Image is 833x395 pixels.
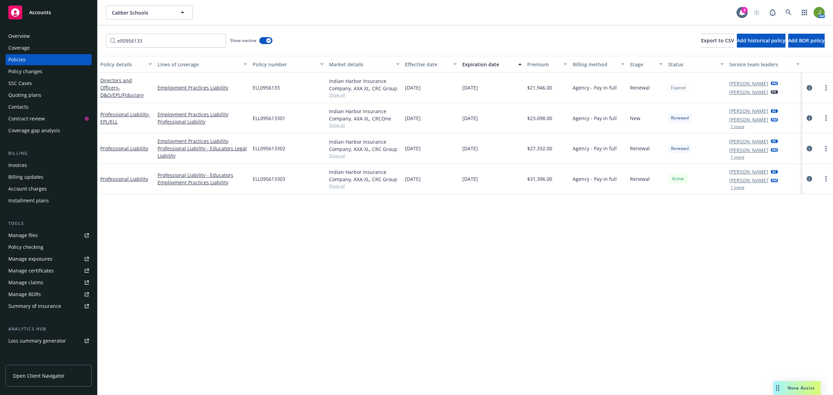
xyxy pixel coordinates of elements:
a: [PERSON_NAME] [729,138,768,145]
span: [DATE] [405,115,421,122]
a: Contract review [6,113,92,124]
span: New [630,115,640,122]
span: $21,946.00 [527,84,552,91]
a: [PERSON_NAME] [729,80,768,87]
a: Manage BORs [6,289,92,300]
a: SSC Cases [6,78,92,89]
a: Invoices [6,160,92,171]
span: Accounts [29,10,51,15]
a: Employment Practices Liability [158,84,247,91]
input: Filter by keyword... [106,34,226,48]
span: Expired [671,85,685,91]
div: Stage [630,61,655,68]
div: Service team leaders [729,61,792,68]
a: circleInformation [805,144,814,153]
a: Account charges [6,183,92,194]
div: Manage BORs [8,289,41,300]
span: ELL095613302 [253,145,285,152]
span: ELL095613301 [253,115,285,122]
a: Accounts [6,3,92,22]
div: Billing method [573,61,617,68]
span: Show all [329,122,400,128]
a: [PERSON_NAME] [729,168,768,175]
a: Professional Liability [158,118,247,125]
a: Manage claims [6,277,92,288]
div: Expiration date [462,61,514,68]
button: 1 more [731,125,744,129]
div: Contract review [8,113,45,124]
div: Manage files [8,230,38,241]
button: Expiration date [460,56,524,73]
div: Analytics hub [6,326,92,333]
a: Policies [6,54,92,65]
button: Market details [326,56,403,73]
a: Manage files [6,230,92,241]
a: Search [782,6,796,19]
a: Installment plans [6,195,92,206]
a: Billing updates [6,171,92,183]
div: Invoices [8,160,27,171]
div: Billing updates [8,171,43,183]
div: Indian Harbor Insurance Company, AXA XL, CRC Group [329,168,400,183]
button: Add BOR policy [788,34,825,48]
a: Report a Bug [766,6,780,19]
span: Renewal [630,84,650,91]
span: [DATE] [462,84,478,91]
span: Agency - Pay in full [573,84,617,91]
div: Coverage gap analysis [8,125,60,136]
img: photo [814,7,825,18]
div: Effective date [405,61,449,68]
a: [PERSON_NAME] [729,89,768,96]
a: Loss summary generator [6,335,92,346]
button: Status [665,56,726,73]
span: $31,396.00 [527,175,552,183]
span: Caliber Schools [112,9,172,16]
div: Tools [6,220,92,227]
a: [PERSON_NAME] [729,107,768,115]
div: Loss summary generator [8,335,66,346]
span: Agency - Pay in full [573,115,617,122]
span: Add BOR policy [788,37,825,44]
a: Manage exposures [6,253,92,264]
div: Policies [8,54,26,65]
span: [DATE] [462,175,478,183]
div: SSC Cases [8,78,32,89]
div: Quoting plans [8,90,41,101]
a: Professional Liability - Educators Legal Liability [158,145,247,159]
div: Account charges [8,183,47,194]
a: Start snowing [750,6,764,19]
a: [PERSON_NAME] [729,146,768,154]
span: Export to CSV [701,37,734,44]
button: Billing method [570,56,627,73]
a: circleInformation [805,114,814,122]
span: Show inactive [230,37,256,43]
a: Professional Liability [100,111,150,125]
span: Show all [329,92,400,98]
button: Policy number [250,56,326,73]
div: Drag to move [773,381,782,395]
button: Add historical policy [737,34,785,48]
span: $27,332.00 [527,145,552,152]
div: Billing [6,150,92,157]
div: 4 [741,7,748,13]
span: Open Client Navigator [13,372,65,379]
div: Lines of coverage [158,61,239,68]
div: Policy number [253,61,316,68]
div: Manage exposures [8,253,52,264]
span: Renewal [630,175,650,183]
div: Market details [329,61,392,68]
button: Service team leaders [726,56,803,73]
span: Renewed [671,145,689,152]
div: Premium [527,61,560,68]
span: [DATE] [462,115,478,122]
div: Indian Harbor Insurance Company, AXA XL, CRC Group [329,138,400,153]
a: more [822,114,830,122]
a: Coverage gap analysis [6,125,92,136]
a: Professional Liability [100,176,148,182]
div: Indian Harbor Insurance Company, AXA XL, CRCOne [329,108,400,122]
button: Policy details [98,56,155,73]
span: Nova Assist [788,385,815,391]
a: circleInformation [805,84,814,92]
button: Lines of coverage [155,56,250,73]
a: Quoting plans [6,90,92,101]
